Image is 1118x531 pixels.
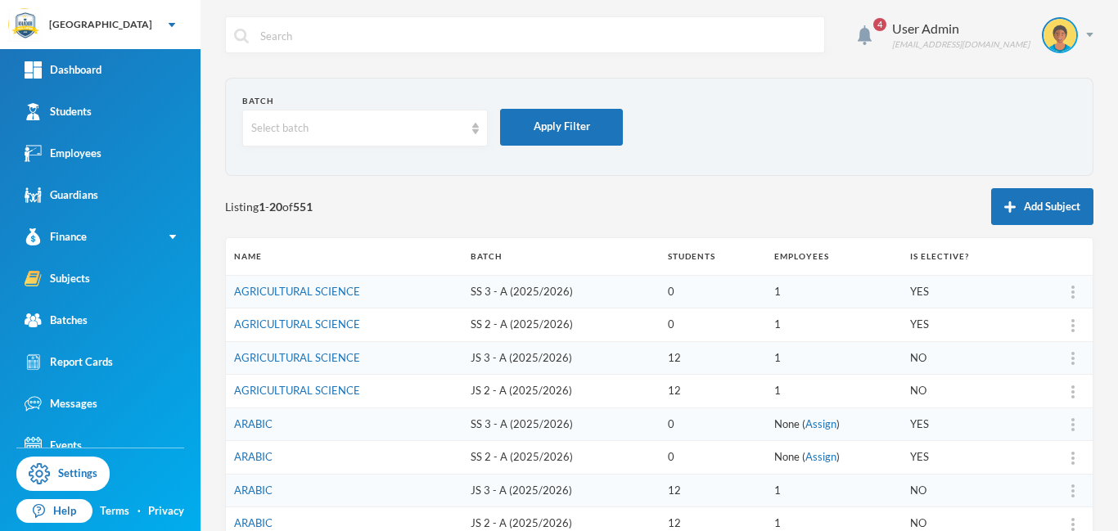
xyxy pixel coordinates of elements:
td: NO [902,341,1027,375]
a: AGRICULTURAL SCIENCE [234,317,360,331]
span: None ( ) [774,417,840,430]
img: STUDENT [1044,19,1076,52]
a: AGRICULTURAL SCIENCE [234,384,360,397]
td: SS 3 - A (2025/2026) [462,275,660,308]
b: 1 [259,200,265,214]
div: Batches [25,312,88,329]
th: Batch [462,238,660,275]
td: 0 [660,308,766,342]
div: Guardians [25,187,98,204]
a: ARABIC [234,484,273,497]
a: ARABIC [234,417,273,430]
td: 12 [660,341,766,375]
td: SS 2 - A (2025/2026) [462,308,660,342]
a: Settings [16,457,110,491]
a: ARABIC [234,450,273,463]
span: Listing - of [225,198,313,215]
img: more_vert [1071,385,1075,398]
td: 0 [660,275,766,308]
td: 12 [660,474,766,507]
a: AGRICULTURAL SCIENCE [234,351,360,364]
a: AGRICULTURAL SCIENCE [234,285,360,298]
td: SS 3 - A (2025/2026) [462,407,660,441]
button: Add Subject [991,188,1093,225]
td: 1 [766,341,902,375]
div: Employees [25,145,101,162]
b: 20 [269,200,282,214]
div: · [137,503,141,520]
td: JS 3 - A (2025/2026) [462,341,660,375]
div: Select batch [251,120,464,137]
a: Assign [805,417,836,430]
input: Search [259,17,816,54]
th: Employees [766,238,902,275]
td: YES [902,441,1027,475]
td: 0 [660,407,766,441]
div: Events [25,437,82,454]
a: Terms [100,503,129,520]
td: 1 [766,375,902,408]
button: Apply Filter [500,109,623,146]
div: Finance [25,228,87,245]
td: JS 2 - A (2025/2026) [462,375,660,408]
img: more_vert [1071,484,1075,497]
span: 4 [873,18,886,31]
td: SS 2 - A (2025/2026) [462,441,660,475]
th: Is Elective? [902,238,1027,275]
b: 551 [293,200,313,214]
img: more_vert [1071,518,1075,531]
div: Messages [25,395,97,412]
img: more_vert [1071,286,1075,299]
td: YES [902,275,1027,308]
img: more_vert [1071,418,1075,431]
a: Assign [805,450,836,463]
td: JS 3 - A (2025/2026) [462,474,660,507]
td: 12 [660,375,766,408]
div: Batch [242,95,488,107]
div: User Admin [892,19,1030,38]
div: [EMAIL_ADDRESS][DOMAIN_NAME] [892,38,1030,51]
td: 1 [766,308,902,342]
div: Dashboard [25,61,101,79]
td: 0 [660,441,766,475]
a: Help [16,499,92,524]
td: YES [902,407,1027,441]
td: 1 [766,275,902,308]
div: [GEOGRAPHIC_DATA] [49,17,152,32]
img: more_vert [1071,319,1075,332]
span: None ( ) [774,450,840,463]
a: ARABIC [234,516,273,529]
td: 1 [766,474,902,507]
a: Privacy [148,503,184,520]
td: NO [902,375,1027,408]
img: more_vert [1071,452,1075,465]
img: search [234,29,249,43]
th: Name [226,238,462,275]
img: more_vert [1071,352,1075,365]
div: Subjects [25,270,90,287]
td: NO [902,474,1027,507]
th: Students [660,238,766,275]
div: Report Cards [25,353,113,371]
img: logo [9,9,42,42]
td: YES [902,308,1027,342]
div: Students [25,103,92,120]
